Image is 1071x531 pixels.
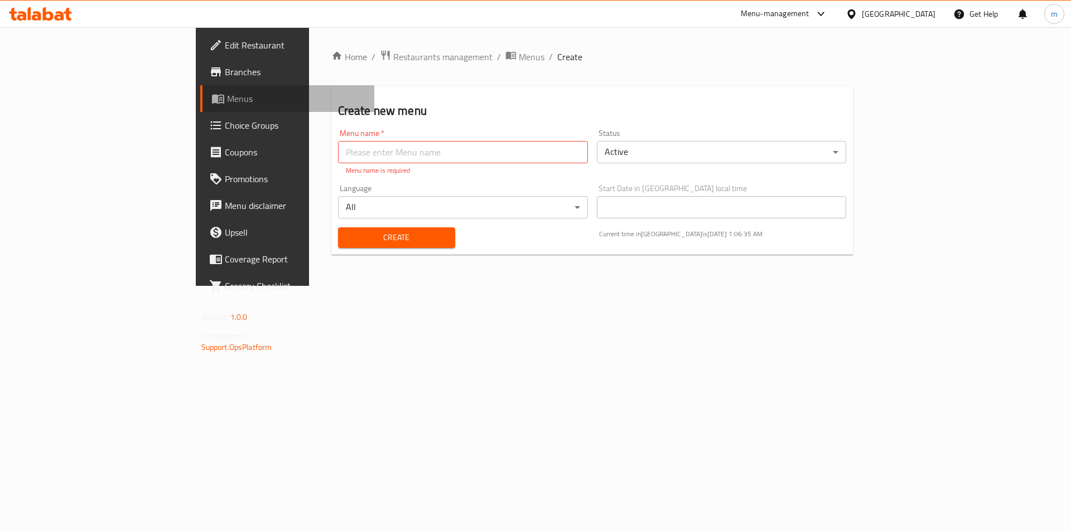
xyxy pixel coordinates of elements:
a: Promotions [200,165,375,192]
span: Grocery Checklist [225,279,366,293]
div: Active [597,141,847,163]
div: All [338,196,588,218]
a: Menus [505,50,544,64]
span: 1.0.0 [230,310,248,324]
a: Coupons [200,139,375,165]
button: Create [338,227,455,248]
a: Menus [200,85,375,112]
span: Edit Restaurant [225,38,366,52]
a: Coverage Report [200,246,375,272]
span: Restaurants management [393,50,493,64]
span: Upsell [225,226,366,239]
a: Choice Groups [200,112,375,139]
span: Promotions [225,172,366,186]
a: Menu disclaimer [200,192,375,219]
a: Grocery Checklist [200,272,375,299]
span: Coverage Report [225,252,366,266]
p: Menu name is required [346,165,580,176]
span: m [1051,8,1058,20]
a: Restaurants management [380,50,493,64]
span: Create [557,50,582,64]
span: Menu disclaimer [225,199,366,212]
span: Menus [227,92,366,105]
a: Branches [200,59,375,85]
li: / [549,50,553,64]
h2: Create new menu [338,103,847,119]
a: Edit Restaurant [200,32,375,59]
span: Branches [225,65,366,79]
span: Version: [201,310,229,324]
a: Upsell [200,219,375,246]
span: Create [347,231,446,245]
span: Choice Groups [225,119,366,132]
p: Current time in [GEOGRAPHIC_DATA] is [DATE] 1:06:35 AM [599,229,847,239]
a: Support.OpsPlatform [201,340,272,354]
span: Menus [519,50,544,64]
div: Menu-management [741,7,809,21]
input: Please enter Menu name [338,141,588,163]
span: Get support on: [201,329,253,343]
span: Coupons [225,145,366,159]
div: [GEOGRAPHIC_DATA] [862,8,935,20]
li: / [497,50,501,64]
nav: breadcrumb [331,50,853,64]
